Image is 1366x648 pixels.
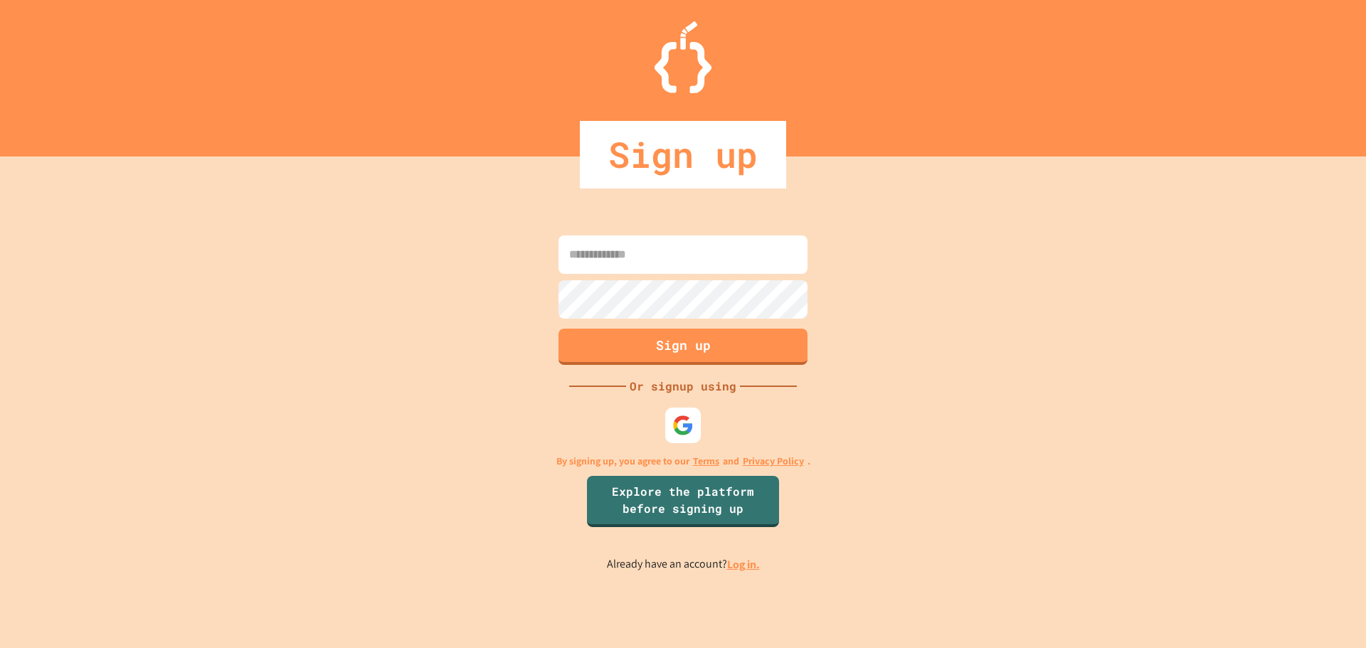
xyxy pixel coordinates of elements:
[655,21,711,93] img: Logo.svg
[607,556,760,573] p: Already have an account?
[727,557,760,572] a: Log in.
[580,121,786,188] div: Sign up
[556,454,810,469] p: By signing up, you agree to our and .
[626,378,740,395] div: Or signup using
[558,329,808,365] button: Sign up
[587,476,779,527] a: Explore the platform before signing up
[672,415,694,436] img: google-icon.svg
[693,454,719,469] a: Terms
[743,454,804,469] a: Privacy Policy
